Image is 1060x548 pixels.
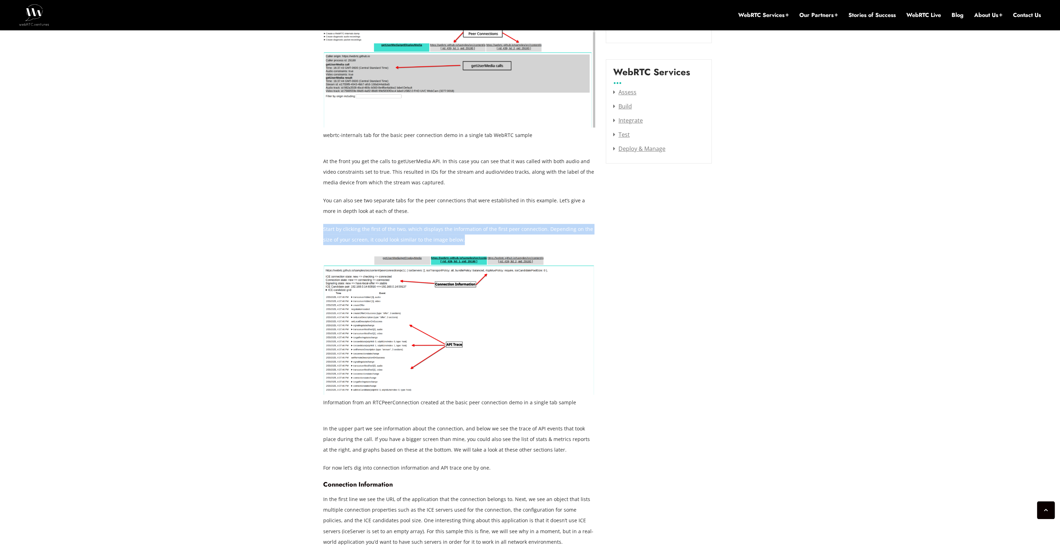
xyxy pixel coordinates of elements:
a: About Us [974,11,1002,19]
a: Contact Us [1013,11,1041,19]
label: WebRTC Services [613,67,690,83]
a: Blog [952,11,964,19]
h4: Connection Information [323,481,595,488]
p: In the first line we see the URL of the application that the connection belongs to. Next, we see ... [323,494,595,547]
p: For now let’s dig into connection information and API trace one by one. [323,463,595,473]
a: Test [613,131,630,138]
a: WebRTC Live [906,11,941,19]
a: Stories of Success [848,11,896,19]
p: Start by clicking the first of the two, which displays the information of the first peer connecti... [323,224,595,245]
a: Deploy & Manage [613,145,665,153]
p: At the front you get the calls to getUserMedia API. In this case you can see that it was called w... [323,156,595,188]
a: Build [613,102,632,110]
figcaption: Information from an RTCPeerConnection created at the basic peer connection demo in a single tab s... [323,397,595,408]
a: Our Partners [799,11,838,19]
p: You can also see two separate tabs for the peer connections that were established in this example... [323,195,595,216]
img: WebRTC.ventures [19,4,49,25]
figcaption: webrtc-internals tab for the basic peer connection demo in a single tab WebRTC sample [323,130,595,141]
a: Assess [613,88,636,96]
a: Integrate [613,117,643,124]
a: WebRTC Services [738,11,789,19]
p: In the upper part we see information about the connection, and below we see the trace of API even... [323,423,595,455]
